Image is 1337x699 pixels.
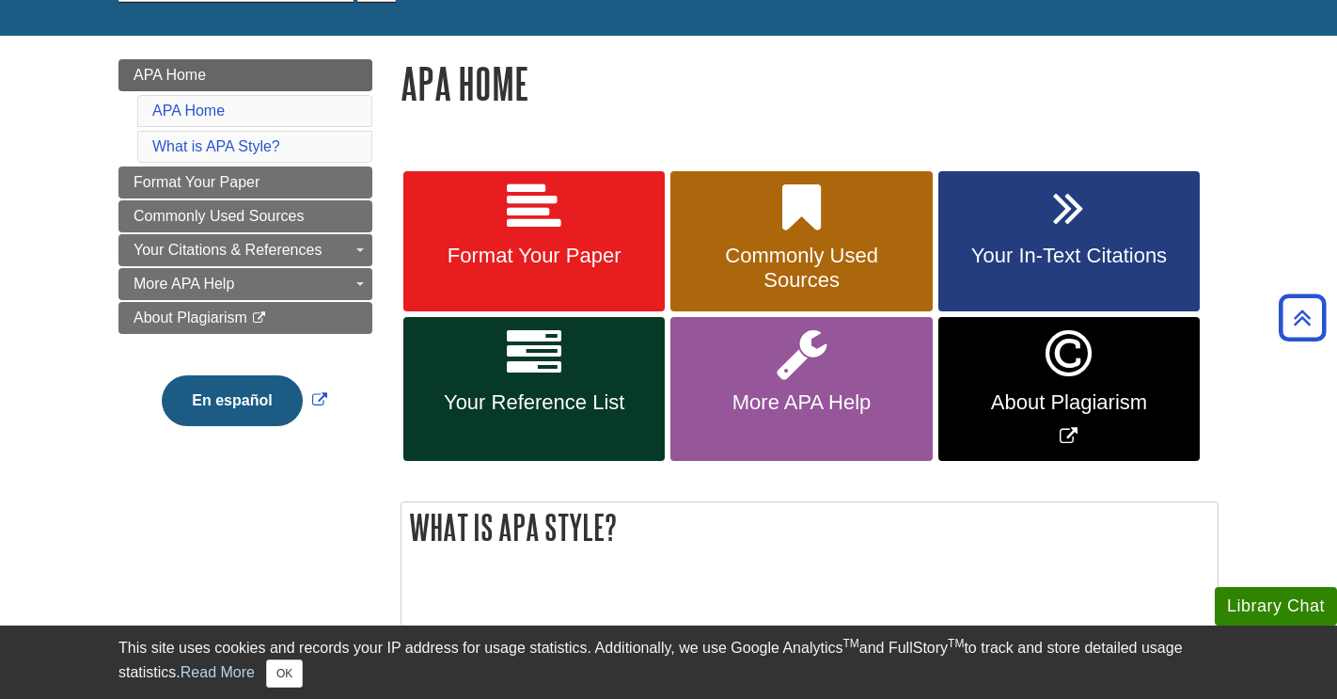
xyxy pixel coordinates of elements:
[118,637,1219,688] div: This site uses cookies and records your IP address for usage statistics. Additionally, we use Goo...
[401,59,1219,107] h1: APA Home
[401,502,1218,552] h2: What is APA Style?
[684,244,918,293] span: Commonly Used Sources
[181,664,255,680] a: Read More
[417,244,651,268] span: Format Your Paper
[118,268,372,300] a: More APA Help
[403,171,665,312] a: Format Your Paper
[134,174,260,190] span: Format Your Paper
[134,276,234,292] span: More APA Help
[417,390,651,415] span: Your Reference List
[266,659,303,688] button: Close
[948,637,964,650] sup: TM
[952,244,1186,268] span: Your In-Text Citations
[118,167,372,199] a: Format Your Paper
[134,67,206,83] span: APA Home
[1215,587,1337,626] button: Library Chat
[670,317,932,461] a: More APA Help
[938,171,1200,312] a: Your In-Text Citations
[118,200,372,232] a: Commonly Used Sources
[118,59,372,458] div: Guide Page Menu
[162,375,302,426] button: En español
[134,310,247,326] span: About Plagiarism
[1272,305,1332,330] a: Back to Top
[251,312,267,325] i: This link opens in a new window
[157,392,331,408] a: Link opens in new window
[670,171,932,312] a: Commonly Used Sources
[938,317,1200,461] a: Link opens in new window
[152,103,225,119] a: APA Home
[118,234,372,266] a: Your Citations & References
[134,208,304,224] span: Commonly Used Sources
[118,302,372,334] a: About Plagiarism
[842,637,858,650] sup: TM
[684,390,918,415] span: More APA Help
[152,138,280,154] a: What is APA Style?
[118,59,372,91] a: APA Home
[403,317,665,461] a: Your Reference List
[134,242,322,258] span: Your Citations & References
[952,390,1186,415] span: About Plagiarism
